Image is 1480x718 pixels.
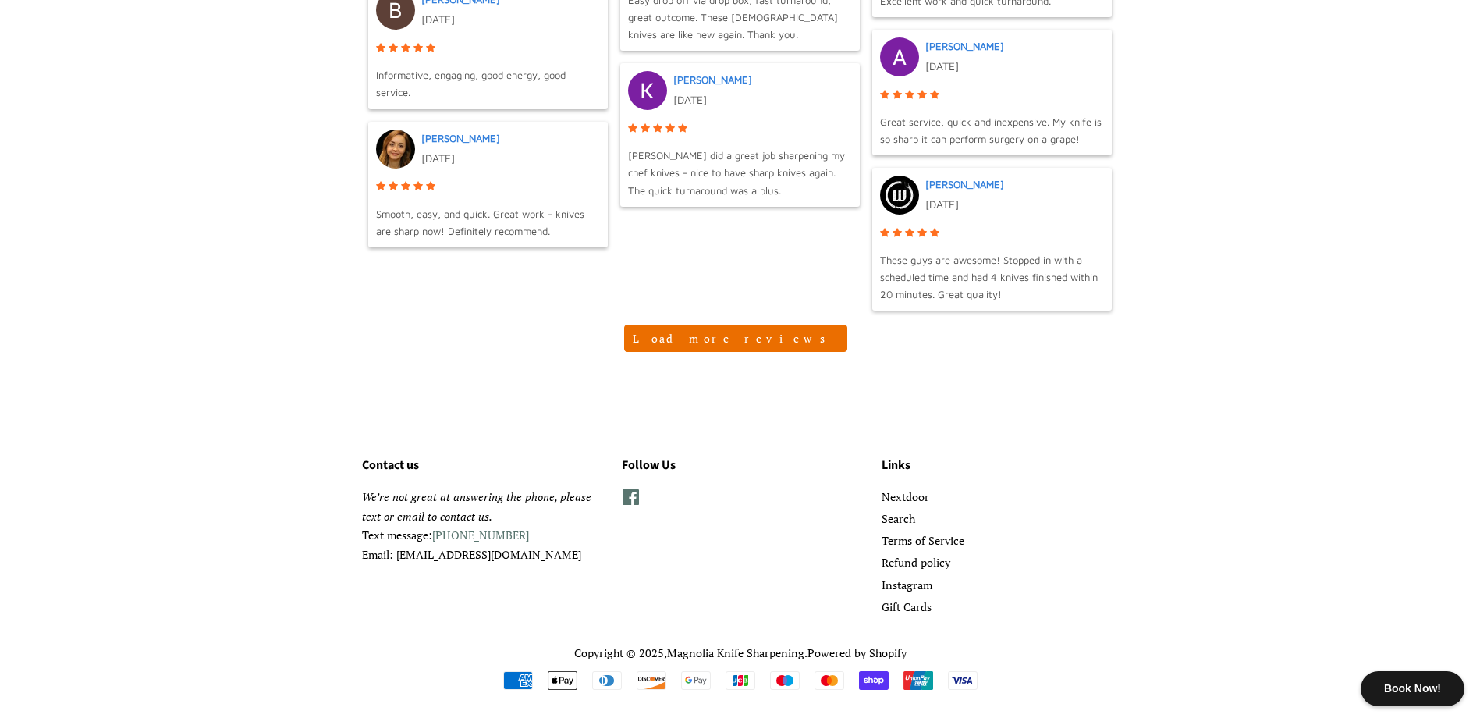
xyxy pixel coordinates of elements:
em: We’re not great at answering the phone, please text or email to contact us. [362,489,591,524]
span:  [401,40,410,57]
div: Book Now! [1361,671,1464,706]
h3: Follow Us [622,456,858,476]
span:  [413,178,423,195]
span: Informative, engaging, good energy, good service. [376,66,600,101]
span: Great service, quick and inexpensive. My knife is so sharp it can perform surgery on a grape! [880,113,1104,148]
a: Gift Cards [882,599,932,614]
a: Instagram [882,578,932,592]
img: Post image [880,176,919,215]
div: [DATE] [420,8,600,31]
span:  [917,225,927,242]
span:  [653,120,662,137]
a: Search [882,511,915,526]
span:  [665,120,675,137]
a: Powered by Shopify [807,645,907,660]
span:  [678,120,687,137]
span:  [893,87,902,104]
span:  [893,225,902,242]
span:  [930,87,939,104]
span:  [426,178,435,195]
img: Post image [880,37,919,76]
button: Load more reviews [624,325,847,353]
span:  [905,87,914,104]
span:  [389,40,398,57]
div: [DATE] [924,193,1104,216]
span:  [376,40,385,57]
span:  [917,87,927,104]
span: [PERSON_NAME] did a great job sharpening my chef knives - nice to have sharp knives again. The qu... [628,147,852,198]
span:  [389,178,398,195]
span:  [401,178,410,195]
span: Smooth, easy, and quick. Great work - knives are sharp now! Definitely recommend. [376,205,600,240]
div: [DATE] [924,55,1104,78]
span:  [426,40,435,57]
div: [DATE] [672,88,852,112]
a: Magnolia Knife Sharpening [667,645,804,660]
span:  [930,225,939,242]
span:  [413,40,423,57]
h3: Links [882,456,1118,476]
a: Refund policy [882,555,950,570]
p: Copyright © 2025, . [362,644,1119,663]
img: Post image [376,130,415,169]
a: [PERSON_NAME] [925,178,1004,190]
a: Nextdoor [882,489,929,504]
h3: Contact us [362,456,598,476]
p: Text message: Email: [EMAIL_ADDRESS][DOMAIN_NAME] [362,488,598,564]
img: Post image [628,71,667,110]
a: [PERSON_NAME] [421,132,500,144]
span: These guys are awesome! Stopped in with a scheduled time and had 4 knives finished within 20 minu... [880,251,1104,303]
div: [DATE] [420,147,600,170]
span:  [905,225,914,242]
span:  [376,178,385,195]
span:  [880,225,889,242]
a: [PERSON_NAME] [925,40,1004,52]
a: Terms of Service [882,533,964,548]
a: [PHONE_NUMBER] [432,528,529,542]
span:  [641,120,650,137]
span:  [628,120,637,137]
a: [PERSON_NAME] [673,73,752,86]
span:  [880,87,889,104]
